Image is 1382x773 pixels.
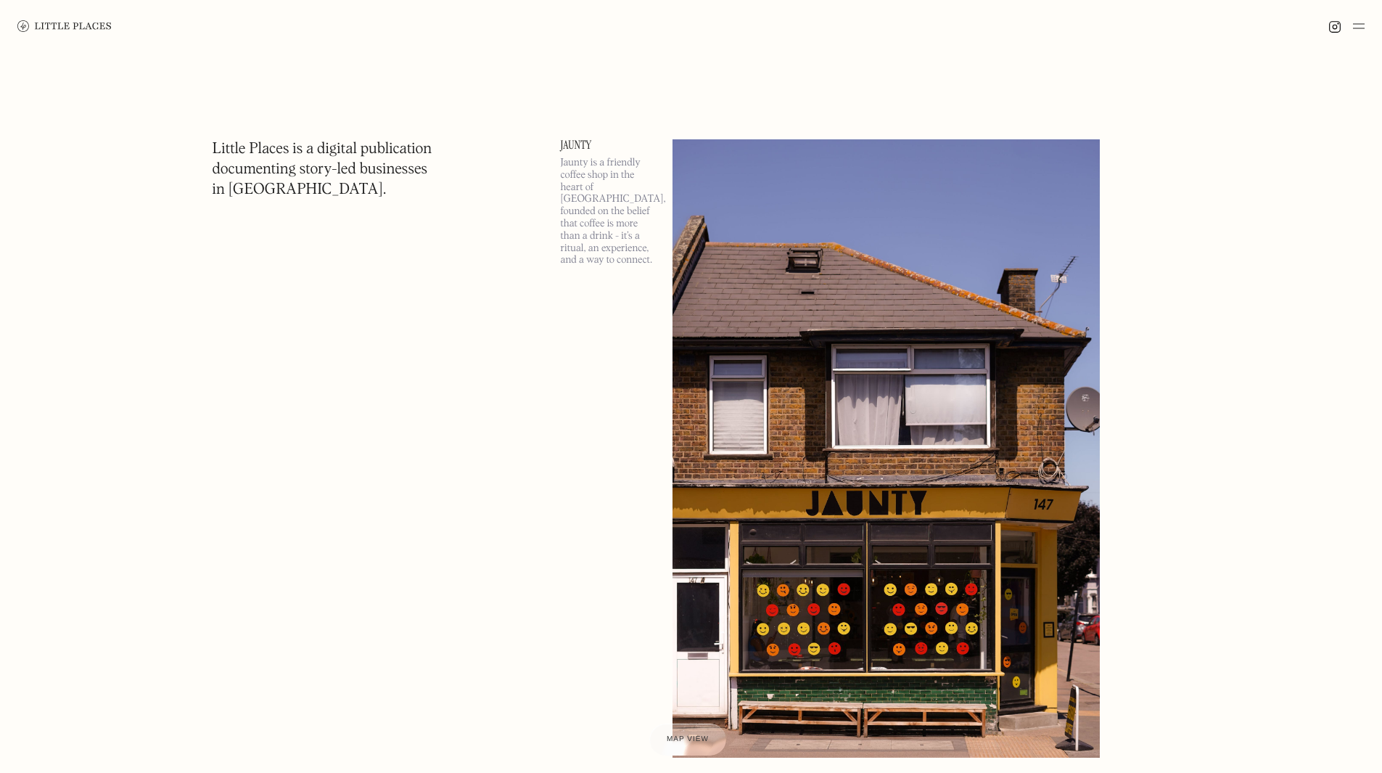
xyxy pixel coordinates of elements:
[673,139,1101,758] img: Jaunty
[649,724,726,756] a: Map view
[561,157,655,266] p: Jaunty is a friendly coffee shop in the heart of [GEOGRAPHIC_DATA], founded on the belief that co...
[667,735,709,743] span: Map view
[561,139,655,151] a: Jaunty
[213,139,432,200] h1: Little Places is a digital publication documenting story-led businesses in [GEOGRAPHIC_DATA].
